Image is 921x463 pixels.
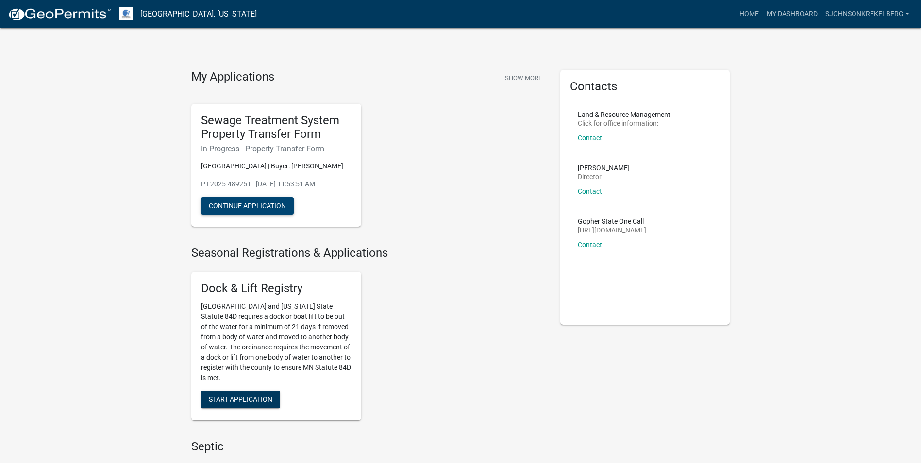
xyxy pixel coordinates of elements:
h4: Seasonal Registrations & Applications [191,246,546,260]
p: Land & Resource Management [578,111,670,118]
p: [GEOGRAPHIC_DATA] | Buyer: [PERSON_NAME] [201,161,352,171]
button: Continue Application [201,197,294,215]
h4: My Applications [191,70,274,84]
h5: Sewage Treatment System Property Transfer Form [201,114,352,142]
a: Contact [578,241,602,248]
h5: Contacts [570,80,720,94]
p: Director [578,173,630,180]
h6: In Progress - Property Transfer Form [201,144,352,153]
p: [PERSON_NAME] [578,165,630,171]
p: PT-2025-489251 - [DATE] 11:53:51 AM [201,179,352,189]
h4: Septic [191,440,546,454]
button: Show More [501,70,546,86]
a: [GEOGRAPHIC_DATA], [US_STATE] [140,6,257,22]
a: Contact [578,134,602,142]
a: My Dashboard [763,5,821,23]
button: Start Application [201,391,280,408]
span: Start Application [209,395,272,403]
a: Home [736,5,763,23]
p: [GEOGRAPHIC_DATA] and [US_STATE] State Statute 84D requires a dock or boat lift to be out of the ... [201,301,352,383]
a: sjohnsonkrekelberg [821,5,913,23]
p: [URL][DOMAIN_NAME] [578,227,646,233]
img: Otter Tail County, Minnesota [119,7,133,20]
p: Click for office information: [578,120,670,127]
p: Gopher State One Call [578,218,646,225]
a: Contact [578,187,602,195]
h5: Dock & Lift Registry [201,281,352,296]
